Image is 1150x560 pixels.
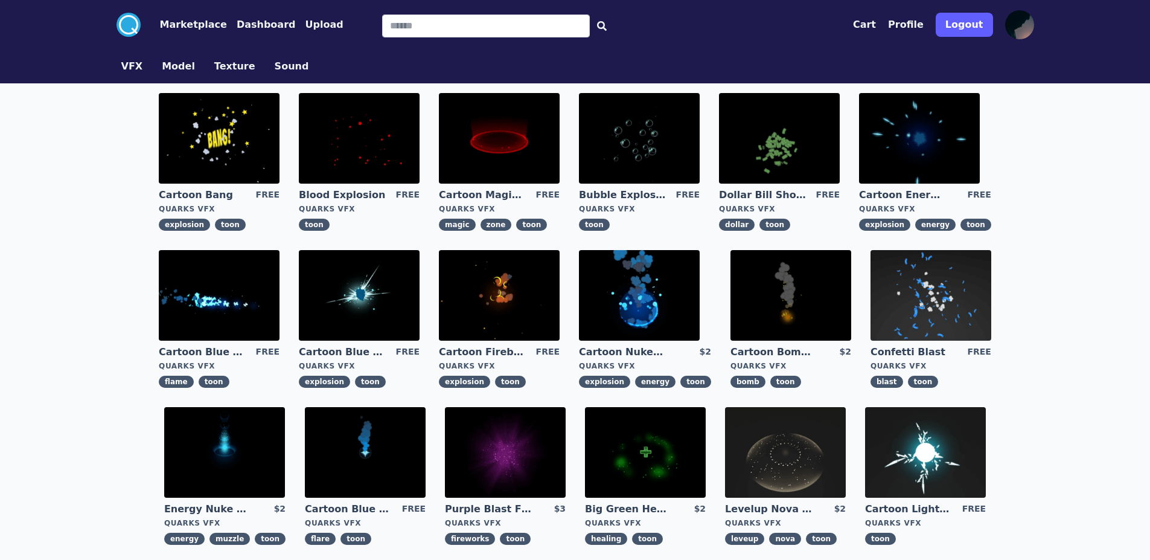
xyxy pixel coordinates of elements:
span: flame [159,376,194,388]
span: toon [495,376,526,388]
button: Model [162,59,195,74]
div: Quarks VFX [870,361,991,371]
button: Marketplace [160,18,227,32]
div: Quarks VFX [865,518,986,528]
span: bomb [730,376,765,388]
a: Cartoon Blue Flare [305,503,392,516]
span: toon [680,376,711,388]
img: imgAlt [865,407,986,498]
div: $2 [699,346,711,359]
span: toon [255,533,286,545]
div: FREE [256,188,280,202]
div: Quarks VFX [299,204,420,214]
div: Quarks VFX [439,204,560,214]
img: imgAlt [164,407,285,498]
span: muzzle [209,533,250,545]
span: toon [865,533,896,545]
button: Upload [305,18,343,32]
span: energy [635,376,676,388]
a: Confetti Blast [870,346,957,359]
span: toon [299,219,330,231]
span: nova [769,533,801,545]
div: Quarks VFX [730,361,851,371]
a: Cartoon Bomb Fuse [730,346,817,359]
div: FREE [402,503,426,516]
div: FREE [816,188,840,202]
div: FREE [967,346,991,359]
a: Purple Blast Fireworks [445,503,532,516]
div: FREE [967,188,991,202]
a: Upload [295,18,343,32]
img: imgAlt [305,407,426,498]
a: Dollar Bill Shower [719,188,806,202]
span: energy [915,219,956,231]
a: Cartoon Magic Zone [439,188,526,202]
span: explosion [439,376,490,388]
a: Cartoon Energy Explosion [859,188,946,202]
span: energy [164,533,205,545]
img: imgAlt [299,93,420,184]
a: Cartoon Blue Flamethrower [159,346,246,359]
span: zone [481,219,512,231]
span: toon [579,219,610,231]
a: Bubble Explosion [579,188,666,202]
div: Quarks VFX [159,204,280,214]
div: $2 [694,503,706,516]
span: toon [770,376,801,388]
div: FREE [536,188,560,202]
button: Logout [936,13,993,37]
span: explosion [859,219,910,231]
a: Cartoon Blue Gas Explosion [299,346,386,359]
img: imgAlt [439,250,560,341]
a: Sound [265,59,319,74]
div: Quarks VFX [159,361,280,371]
div: Quarks VFX [859,204,991,214]
span: toon [355,376,386,388]
img: imgAlt [725,407,846,498]
div: $2 [834,503,846,516]
span: toon [960,219,991,231]
input: Search [382,14,590,37]
img: imgAlt [730,250,851,341]
div: FREE [676,188,700,202]
div: FREE [396,346,420,359]
span: flare [305,533,336,545]
span: explosion [299,376,350,388]
div: FREE [396,188,420,202]
a: Energy Nuke Muzzle Flash [164,503,251,516]
a: Dashboard [227,18,296,32]
span: toon [516,219,547,231]
span: leveup [725,533,764,545]
div: Quarks VFX [299,361,420,371]
span: toon [340,533,371,545]
div: FREE [256,346,280,359]
span: toon [632,533,663,545]
a: Model [152,59,205,74]
span: healing [585,533,627,545]
a: Logout [936,8,993,42]
a: Profile [888,18,924,32]
a: VFX [112,59,153,74]
span: explosion [159,219,210,231]
a: Texture [205,59,265,74]
img: imgAlt [439,93,560,184]
div: Quarks VFX [445,518,566,528]
img: imgAlt [585,407,706,498]
div: FREE [536,346,560,359]
div: $2 [274,503,286,516]
div: Quarks VFX [579,361,711,371]
span: dollar [719,219,755,231]
img: imgAlt [299,250,420,341]
a: Cartoon Bang [159,188,246,202]
img: imgAlt [159,250,280,341]
div: Quarks VFX [305,518,426,528]
span: magic [439,219,475,231]
img: imgAlt [159,93,280,184]
img: imgAlt [859,93,980,184]
button: Texture [214,59,255,74]
button: Dashboard [237,18,296,32]
a: Cartoon Nuke Energy Explosion [579,346,666,359]
div: FREE [962,503,986,516]
div: Quarks VFX [579,204,700,214]
a: Blood Explosion [299,188,386,202]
